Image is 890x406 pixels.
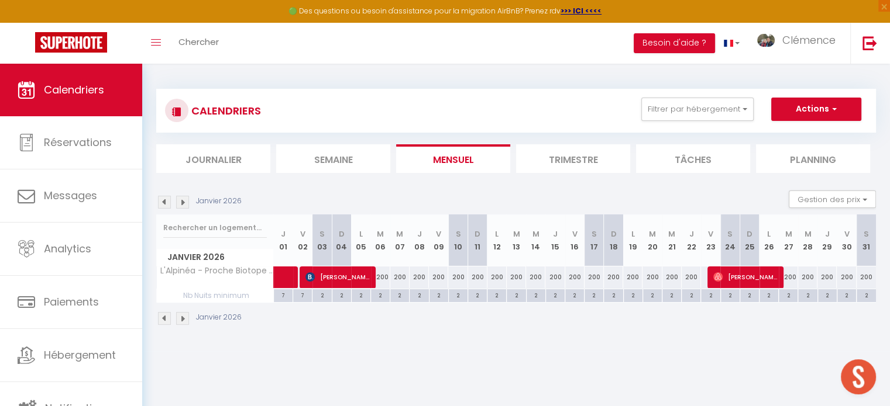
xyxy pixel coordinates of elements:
[720,214,740,266] th: 24
[429,214,448,266] th: 09
[642,214,662,266] th: 20
[572,228,578,240] abbr: V
[178,36,219,48] span: Chercher
[495,228,499,240] abbr: L
[760,214,779,266] th: 26
[713,266,778,288] span: [PERSON_NAME]
[545,214,565,266] th: 15
[44,82,104,97] span: Calendriers
[196,312,242,323] p: Janvier 2026
[448,214,468,266] th: 10
[844,228,849,240] abbr: V
[662,214,682,266] th: 21
[396,228,403,240] abbr: M
[817,214,837,266] th: 29
[805,228,812,240] abbr: M
[410,289,428,300] div: 2
[604,266,623,288] div: 200
[274,289,293,300] div: 7
[188,98,261,124] h3: CALENDRIERS
[634,33,715,53] button: Besoin d'aide ?
[611,228,617,240] abbr: D
[668,228,675,240] abbr: M
[377,228,384,240] abbr: M
[274,214,293,266] th: 01
[300,228,305,240] abbr: V
[604,214,623,266] th: 18
[527,289,545,300] div: 2
[455,228,461,240] abbr: S
[44,188,97,203] span: Messages
[293,214,312,266] th: 02
[747,228,752,240] abbr: D
[553,228,558,240] abbr: J
[449,289,468,300] div: 2
[526,266,545,288] div: 200
[756,144,870,173] li: Planning
[44,241,91,256] span: Analytics
[487,214,507,266] th: 12
[448,266,468,288] div: 200
[779,266,798,288] div: 200
[565,289,584,300] div: 2
[767,228,771,240] abbr: L
[159,266,276,275] span: L'Alpinéa - Proche Biotope et Centre ville
[351,214,370,266] th: 05
[604,289,623,300] div: 2
[662,266,682,288] div: 200
[319,228,325,240] abbr: S
[196,196,242,207] p: Janvier 2026
[785,228,792,240] abbr: M
[312,214,332,266] th: 03
[864,228,869,240] abbr: S
[371,289,390,300] div: 2
[662,289,681,300] div: 2
[163,217,267,238] input: Rechercher un logement...
[332,289,351,300] div: 2
[727,228,733,240] abbr: S
[585,289,603,300] div: 2
[546,289,565,300] div: 2
[352,289,370,300] div: 2
[682,266,701,288] div: 200
[371,214,390,266] th: 06
[689,228,693,240] abbr: J
[623,214,642,266] th: 19
[857,214,876,266] th: 31
[760,289,778,300] div: 2
[157,289,273,302] span: Nb Nuits minimum
[636,144,750,173] li: Tâches
[682,214,701,266] th: 22
[276,144,390,173] li: Semaine
[740,214,759,266] th: 25
[507,289,525,300] div: 2
[857,289,876,300] div: 2
[779,214,798,266] th: 27
[35,32,107,53] img: Super Booking
[507,214,526,266] th: 13
[44,135,112,150] span: Réservations
[825,228,830,240] abbr: J
[359,228,363,240] abbr: L
[862,36,877,50] img: logout
[429,266,448,288] div: 200
[332,214,351,266] th: 04
[396,144,510,173] li: Mensuel
[585,266,604,288] div: 200
[701,214,720,266] th: 23
[701,289,720,300] div: 2
[157,249,273,266] span: Janvier 2026
[156,144,270,173] li: Journalier
[798,214,817,266] th: 28
[44,294,99,309] span: Paiements
[817,266,837,288] div: 200
[748,23,850,64] a: ... Clémence
[532,228,540,240] abbr: M
[545,266,565,288] div: 200
[410,214,429,266] th: 08
[631,228,635,240] abbr: L
[757,34,775,47] img: ...
[649,228,656,240] abbr: M
[390,266,410,288] div: 200
[410,266,429,288] div: 200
